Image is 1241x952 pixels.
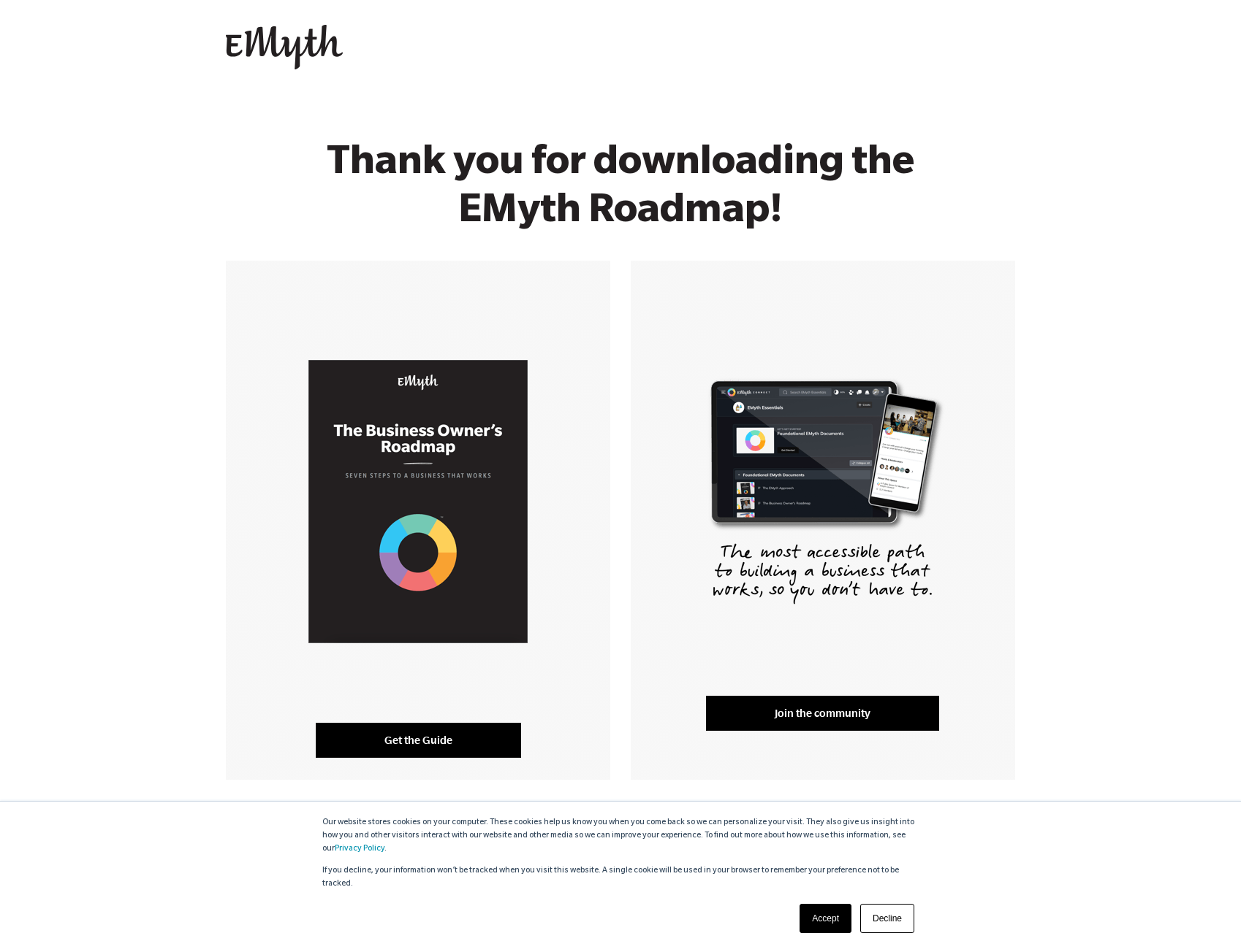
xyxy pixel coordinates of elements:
img: Business Owners Roadmap Cover [308,360,528,643]
a: Accept [800,904,851,933]
a: Privacy Policy [335,845,384,853]
h1: Thank you for downloading the EMyth Roadmap! [270,142,971,239]
img: EMyth [226,25,343,70]
p: Our website stores cookies on your computer. These cookies help us know you when you come back so... [322,816,919,856]
p: If you decline, your information won’t be tracked when you visit this website. A single cookie wi... [322,864,919,891]
a: Get the Guide [316,723,521,758]
img: EMyth Connect Right Hand CTA [694,360,951,616]
a: Decline [860,904,914,933]
a: Join the community [706,696,939,731]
